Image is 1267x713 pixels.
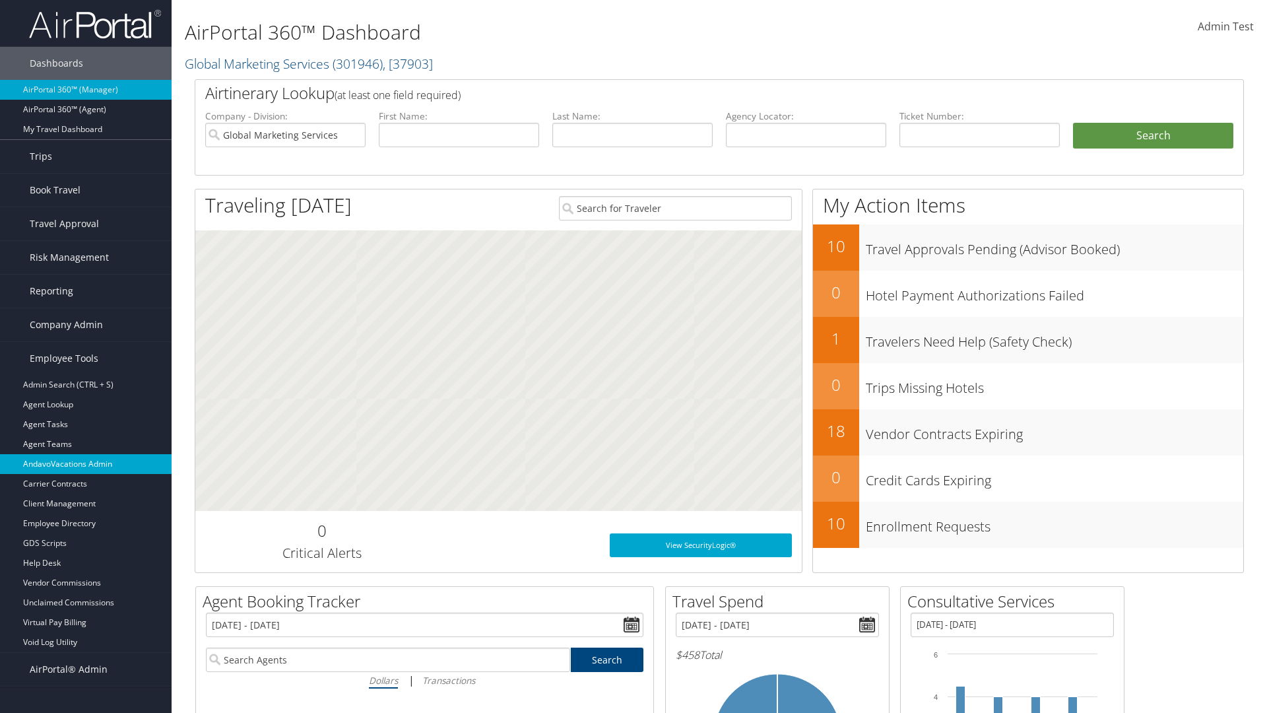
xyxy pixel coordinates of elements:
[206,672,643,689] div: |
[205,544,438,562] h3: Critical Alerts
[813,374,859,396] h2: 0
[813,235,859,257] h2: 10
[899,110,1060,123] label: Ticket Number:
[1198,7,1254,48] a: Admin Test
[934,651,938,659] tspan: 6
[1073,123,1233,149] button: Search
[676,648,699,662] span: $458
[813,281,859,304] h2: 0
[934,693,938,701] tspan: 4
[676,648,879,662] h6: Total
[813,327,859,350] h2: 1
[813,502,1243,548] a: 10Enrollment Requests
[866,511,1243,536] h3: Enrollment Requests
[30,207,99,240] span: Travel Approval
[30,174,81,207] span: Book Travel
[571,648,644,672] a: Search
[559,196,792,221] input: Search for Traveler
[203,590,653,613] h2: Agent Booking Tracker
[29,9,161,40] img: airportal-logo.png
[30,47,83,80] span: Dashboards
[813,271,1243,317] a: 0Hotel Payment Authorizations Failed
[672,590,889,613] h2: Travel Spend
[335,88,461,102] span: (at least one field required)
[726,110,886,123] label: Agency Locator:
[206,648,570,672] input: Search Agents
[205,110,366,123] label: Company - Division:
[369,674,398,687] i: Dollars
[813,466,859,489] h2: 0
[866,280,1243,305] h3: Hotel Payment Authorizations Failed
[205,191,352,219] h1: Traveling [DATE]
[610,533,792,557] a: View SecurityLogic®
[205,82,1146,104] h2: Airtinerary Lookup
[866,419,1243,444] h3: Vendor Contracts Expiring
[813,317,1243,363] a: 1Travelers Need Help (Safety Check)
[866,326,1243,351] h3: Travelers Need Help (Safety Check)
[866,234,1243,259] h3: Travel Approvals Pending (Advisor Booked)
[30,275,73,308] span: Reporting
[383,55,433,73] span: , [ 37903 ]
[185,18,897,46] h1: AirPortal 360™ Dashboard
[813,191,1243,219] h1: My Action Items
[422,674,475,687] i: Transactions
[30,342,98,375] span: Employee Tools
[379,110,539,123] label: First Name:
[30,140,52,173] span: Trips
[813,224,1243,271] a: 10Travel Approvals Pending (Advisor Booked)
[813,420,859,442] h2: 18
[866,372,1243,397] h3: Trips Missing Hotels
[333,55,383,73] span: ( 301946 )
[813,456,1243,502] a: 0Credit Cards Expiring
[185,55,433,73] a: Global Marketing Services
[30,308,103,341] span: Company Admin
[866,465,1243,490] h3: Credit Cards Expiring
[30,241,109,274] span: Risk Management
[813,363,1243,409] a: 0Trips Missing Hotels
[1198,19,1254,34] span: Admin Test
[30,653,108,686] span: AirPortal® Admin
[813,409,1243,456] a: 18Vendor Contracts Expiring
[552,110,713,123] label: Last Name:
[205,520,438,542] h2: 0
[813,512,859,535] h2: 10
[907,590,1124,613] h2: Consultative Services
